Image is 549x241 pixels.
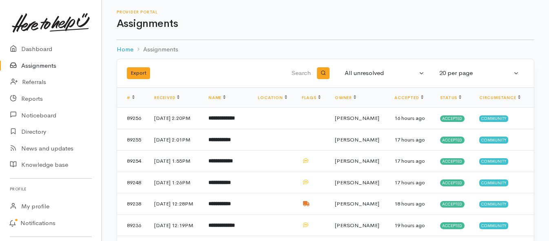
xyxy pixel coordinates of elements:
time: 18 hours ago [394,200,425,207]
span: Accepted [440,158,465,165]
td: 89256 [117,108,148,129]
td: 89236 [117,214,148,236]
span: Accepted [440,201,465,208]
div: 20 per page [439,69,512,78]
span: Community [479,222,508,229]
span: Accepted [440,179,465,186]
a: Name [208,95,226,100]
td: 89255 [117,129,148,150]
span: [PERSON_NAME] [335,157,379,164]
span: [PERSON_NAME] [335,222,379,229]
span: Community [479,158,508,165]
div: All unresolved [345,69,417,78]
span: Accepted [440,137,465,143]
td: [DATE] 2:01PM [148,129,202,150]
span: Accepted [440,222,465,229]
span: Community [479,137,508,143]
td: [DATE] 1:55PM [148,150,202,172]
a: Flags [302,95,321,100]
td: [DATE] 12:19PM [148,214,202,236]
td: [DATE] 12:28PM [148,193,202,215]
time: 16 hours ago [394,115,425,122]
time: 17 hours ago [394,179,425,186]
span: Community [479,179,508,186]
a: Accepted [394,95,423,100]
a: Circumstance [479,95,520,100]
td: 89254 [117,150,148,172]
li: Assignments [133,45,178,54]
nav: breadcrumb [117,40,534,59]
td: 89238 [117,193,148,215]
a: Location [258,95,287,100]
a: # [127,95,135,100]
span: [PERSON_NAME] [335,115,379,122]
td: 89248 [117,172,148,193]
a: Home [117,45,133,54]
button: Export [127,67,150,79]
time: 17 hours ago [394,157,425,164]
h1: Assignments [117,18,534,30]
span: [PERSON_NAME] [335,200,379,207]
span: Community [479,201,508,208]
td: [DATE] 2:20PM [148,108,202,129]
span: [PERSON_NAME] [335,179,379,186]
h6: Profile [10,184,92,195]
h6: Provider Portal [117,10,534,14]
span: [PERSON_NAME] [335,136,379,143]
button: 20 per page [434,65,524,81]
a: Owner [335,95,356,100]
span: Accepted [440,115,465,122]
a: Received [154,95,179,100]
time: 19 hours ago [394,222,425,229]
span: Community [479,115,508,122]
a: Status [440,95,462,100]
input: Search [233,64,312,83]
button: All unresolved [340,65,429,81]
td: [DATE] 1:26PM [148,172,202,193]
time: 17 hours ago [394,136,425,143]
